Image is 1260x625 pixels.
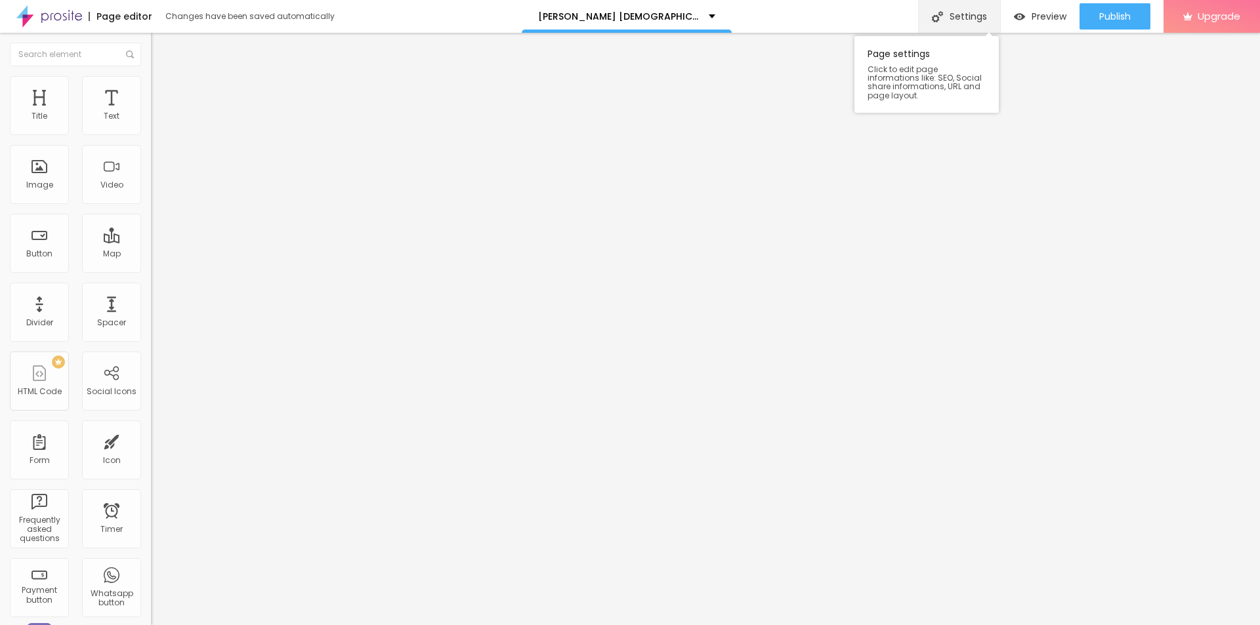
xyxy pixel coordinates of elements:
input: Search element [10,43,141,66]
div: Image [26,180,53,190]
div: Divider [26,318,53,327]
div: Payment button [13,586,65,605]
span: Click to edit page informations like: SEO, Social share informations, URL and page layout. [868,65,986,100]
span: Publish [1099,11,1131,22]
div: Text [104,111,119,121]
iframe: Editor [151,33,1260,625]
img: Icone [932,11,943,22]
div: Title [31,111,47,121]
button: Publish [1080,3,1150,30]
div: Map [103,249,121,258]
div: Spacer [97,318,126,327]
div: Form [30,456,50,465]
span: Preview [1032,11,1066,22]
div: Page editor [89,12,152,21]
img: Icone [126,50,134,58]
div: Changes have been saved automatically [165,12,335,20]
div: Social Icons [87,387,136,396]
div: Whatsapp button [85,589,137,608]
div: Page settings [854,36,999,113]
button: Preview [1001,3,1080,30]
div: Frequently asked questions [13,515,65,544]
div: HTML Code [18,387,62,396]
p: [PERSON_NAME] [DEMOGRAPHIC_DATA][MEDICAL_DATA] [GEOGRAPHIC_DATA] Reviews? [538,12,699,21]
div: Video [100,180,123,190]
div: Icon [103,456,121,465]
span: Upgrade [1198,10,1240,22]
div: Button [26,249,52,258]
img: view-1.svg [1014,11,1025,22]
div: Timer [100,525,123,534]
